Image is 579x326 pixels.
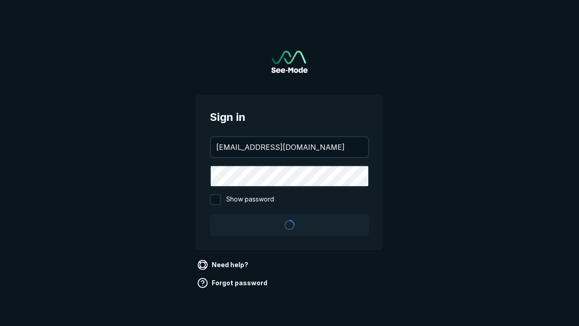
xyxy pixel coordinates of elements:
img: See-Mode Logo [271,51,308,73]
span: Show password [226,194,274,205]
span: Sign in [210,109,369,125]
a: Need help? [195,258,252,272]
a: Forgot password [195,276,271,290]
a: Go to sign in [271,51,308,73]
input: your@email.com [211,137,368,157]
